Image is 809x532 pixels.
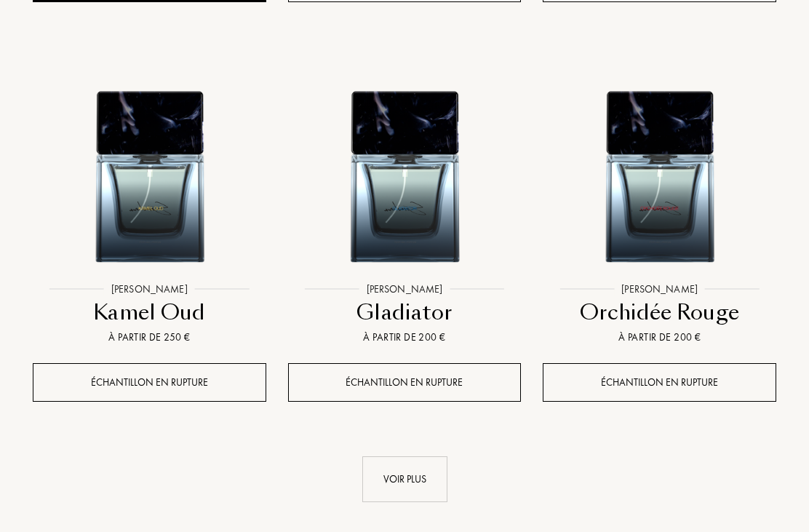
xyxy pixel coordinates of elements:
[39,330,260,345] div: À partir de 250 €
[294,330,516,345] div: À partir de 200 €
[543,28,776,363] a: Orchidée Rouge Sora Dora[PERSON_NAME]Orchidée RougeÀ partir de 200 €
[545,44,775,274] img: Orchidée Rouge Sora Dora
[362,456,447,502] div: Voir plus
[288,363,522,402] div: Échantillon en rupture
[543,363,776,402] div: Échantillon en rupture
[288,28,522,363] a: Gladiator Sora Dora[PERSON_NAME]GladiatorÀ partir de 200 €
[33,363,266,402] div: Échantillon en rupture
[290,44,519,274] img: Gladiator Sora Dora
[549,330,770,345] div: À partir de 200 €
[33,28,266,363] a: Kamel Oud Sora Dora[PERSON_NAME]Kamel OudÀ partir de 250 €
[35,44,265,274] img: Kamel Oud Sora Dora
